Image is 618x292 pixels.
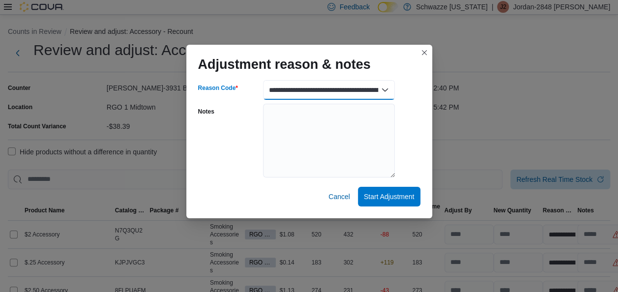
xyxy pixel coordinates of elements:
label: Reason Code [198,84,238,92]
span: Start Adjustment [364,192,414,202]
button: Cancel [324,187,354,206]
button: Start Adjustment [358,187,420,206]
label: Notes [198,108,214,116]
h1: Adjustment reason & notes [198,57,371,72]
button: Closes this modal window [418,47,430,58]
span: Cancel [328,192,350,202]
